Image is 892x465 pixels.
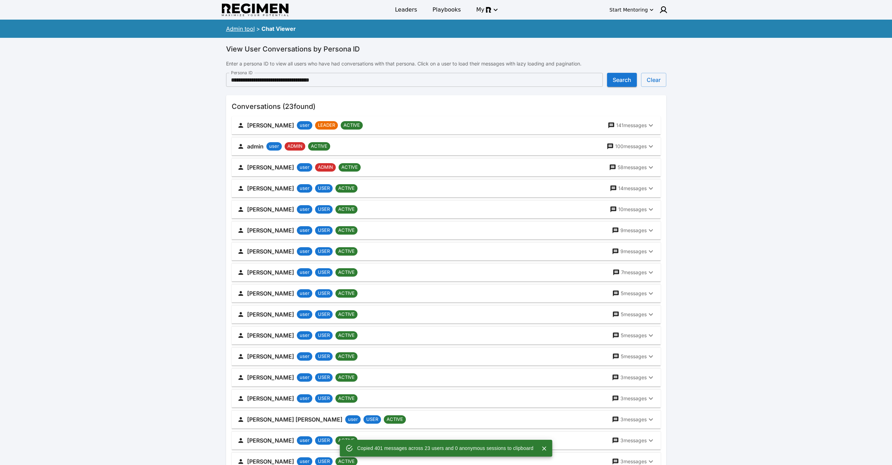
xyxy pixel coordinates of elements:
h6: [PERSON_NAME] [247,247,294,256]
span: ACTIVE [335,185,358,192]
button: [PERSON_NAME]userUSERACTIVE9messages [232,242,661,261]
span: LEADER [315,122,338,129]
button: [PERSON_NAME]userUSERACTIVE3messages [232,389,661,408]
img: Regimen logo [222,4,288,16]
span: USER [315,311,333,318]
span: user [297,311,312,318]
button: [PERSON_NAME] [PERSON_NAME]userUSERACTIVE3messages [232,410,661,429]
p: 100 messages [615,143,647,150]
img: user icon [659,6,668,14]
span: user [297,248,312,255]
p: 5 messages [621,332,647,339]
button: [PERSON_NAME]userUSERACTIVE5messages [232,305,661,324]
span: ACTIVE [341,122,363,129]
span: user [297,437,312,444]
span: USER [315,185,333,192]
button: [PERSON_NAME]userUSERACTIVE3messages [232,431,661,450]
span: user [297,290,312,297]
h6: [PERSON_NAME] [247,162,294,172]
button: Close [539,443,550,454]
span: user [297,353,312,360]
button: Search [607,73,637,87]
p: 10 messages [618,206,647,213]
span: user [297,374,312,381]
h6: [PERSON_NAME] [PERSON_NAME] [247,415,342,424]
span: ACTIVE [384,416,406,423]
span: ACTIVE [335,269,358,276]
span: My [476,6,484,14]
span: user [297,122,312,129]
a: Leaders [391,4,421,16]
span: user [297,458,312,465]
h6: [PERSON_NAME] [247,352,294,361]
span: USER [315,395,333,402]
span: USER [315,290,333,297]
span: ACTIVE [335,206,358,213]
h6: [PERSON_NAME] [247,268,294,277]
h6: Conversations ( 23 found) [232,101,661,112]
span: ACTIVE [339,164,361,171]
span: user [297,164,312,171]
button: Start Mentoring [608,4,655,15]
span: user [345,416,361,423]
h6: admin [247,141,264,151]
p: Enter a persona ID to view all users who have had conversations with that persona. Click on a use... [226,60,666,67]
span: user [297,269,312,276]
h6: [PERSON_NAME] [247,204,294,214]
span: ACTIVE [335,311,358,318]
span: Leaders [395,6,417,14]
span: user [297,206,312,213]
span: ACTIVE [308,143,330,150]
h6: [PERSON_NAME] [247,436,294,445]
button: [PERSON_NAME]userUSERACTIVE10messages [232,200,661,218]
button: [PERSON_NAME]userUSERACTIVE3messages [232,368,661,387]
p: 14 messages [618,185,647,192]
span: USER [363,416,381,423]
h6: [PERSON_NAME] [247,310,294,319]
h6: [PERSON_NAME] [247,225,294,235]
button: adminuserADMINACTIVE100messages [232,137,661,155]
p: 3 messages [620,374,647,381]
button: My [472,4,501,16]
p: 9 messages [620,248,647,255]
p: 7 messages [621,269,647,276]
span: ACTIVE [335,248,358,255]
p: 5 messages [621,353,647,360]
span: USER [315,227,333,234]
p: 5 messages [621,311,647,318]
h6: View User Conversations by Persona ID [226,43,666,55]
div: > [256,25,260,33]
button: [PERSON_NAME]userUSERACTIVE5messages [232,347,661,366]
button: [PERSON_NAME]userUSERACTIVE9messages [232,221,661,240]
a: Admin tool [226,25,255,32]
p: 5 messages [621,290,647,297]
span: USER [315,248,333,255]
h6: [PERSON_NAME] [247,289,294,298]
div: Chat Viewer [261,25,296,33]
span: USER [315,332,333,339]
button: [PERSON_NAME]userUSERACTIVE14messages [232,179,661,197]
h6: [PERSON_NAME] [247,183,294,193]
div: Copied 401 messages across 23 users and 0 anonymous sessions to clipboard [357,442,533,454]
p: 3 messages [620,395,647,402]
p: 3 messages [620,458,647,465]
span: ADMIN [285,143,305,150]
span: user [297,185,312,192]
button: Clear [641,73,666,87]
button: [PERSON_NAME]userLEADERACTIVE141messages [232,116,661,134]
h6: [PERSON_NAME] [247,331,294,340]
p: 3 messages [620,416,647,423]
p: 58 messages [618,164,647,171]
h6: [PERSON_NAME] [247,373,294,382]
span: ACTIVE [335,290,358,297]
span: USER [315,458,333,465]
span: ACTIVE [335,227,358,234]
div: Start Mentoring [610,6,648,13]
p: 3 messages [620,437,647,444]
span: USER [315,374,333,381]
span: ACTIVE [335,395,358,402]
span: user [266,143,282,150]
a: Playbooks [428,4,465,16]
button: [PERSON_NAME]userADMINACTIVE58messages [232,158,661,176]
button: [PERSON_NAME]userUSERACTIVE5messages [232,326,661,345]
